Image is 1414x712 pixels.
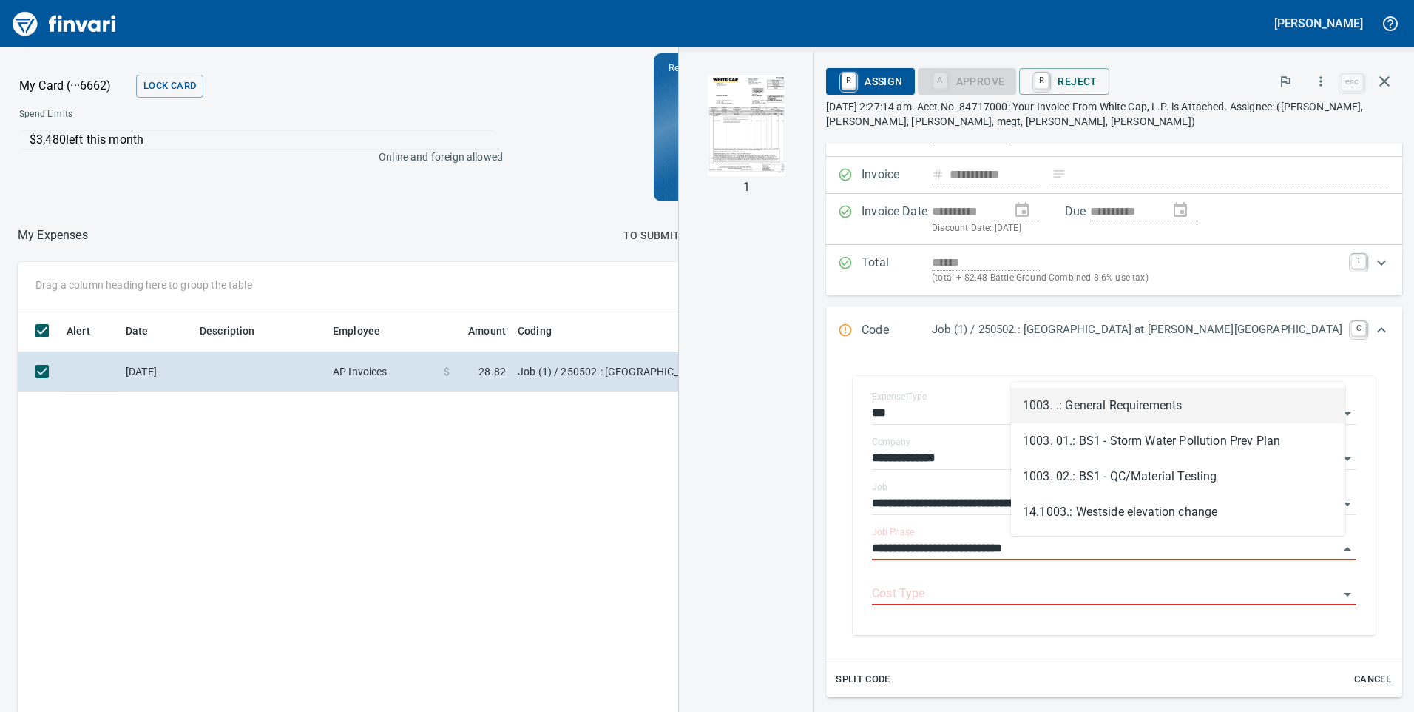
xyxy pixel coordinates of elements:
[696,75,796,176] img: Page 1
[1353,671,1393,688] span: Cancel
[18,226,88,244] p: My Expenses
[918,74,1017,87] div: Job Phase required
[623,226,680,245] span: To Submit
[120,352,194,392] td: [DATE]
[200,322,274,340] span: Description
[19,107,286,122] span: Spend Limits
[743,178,750,196] p: 1
[1337,539,1358,560] button: Close
[826,306,1402,355] div: Expand
[832,668,894,691] button: Split Code
[1271,12,1367,35] button: [PERSON_NAME]
[1337,584,1358,605] button: Open
[1337,64,1402,99] span: Close invoice
[30,131,493,149] p: $3,480 left this month
[862,254,932,286] p: Total
[862,321,932,340] p: Code
[35,278,252,292] p: Drag a column heading here to group the table
[1019,68,1109,95] button: RReject
[1031,69,1097,94] span: Reject
[1349,668,1396,691] button: Cancel
[18,226,88,244] nav: breadcrumb
[1035,73,1049,89] a: R
[1351,321,1366,336] a: C
[1351,254,1366,269] a: T
[842,73,856,89] a: R
[143,78,196,95] span: Lock Card
[1274,16,1363,31] h5: [PERSON_NAME]
[518,322,552,340] span: Coding
[826,245,1402,295] div: Expand
[9,6,120,41] img: Finvari
[67,322,109,340] span: Alert
[1337,449,1358,469] button: Open
[449,322,506,340] span: Amount
[1011,459,1345,494] li: 1003. 02.: BS1 - QC/Material Testing
[826,355,1402,697] div: Expand
[136,75,203,98] button: Lock Card
[932,321,1342,338] p: Job (1) / 250502.: [GEOGRAPHIC_DATA] at [PERSON_NAME][GEOGRAPHIC_DATA]
[19,77,130,95] p: My Card (···6662)
[126,322,168,340] span: Date
[200,322,255,340] span: Description
[1337,494,1358,514] button: Open
[1011,388,1345,423] li: 1003. .: General Requirements
[468,322,506,340] span: Amount
[327,352,438,392] td: AP Invoices
[838,69,902,94] span: Assign
[518,322,571,340] span: Coding
[126,322,149,340] span: Date
[444,364,450,379] span: $
[1011,494,1345,530] li: 14.1003.: Westside elevation change
[932,271,1342,286] p: (total + $2.48 Battle Ground Combined 8.6% use tax)
[512,352,882,392] td: Job (1) / 250502.: [GEOGRAPHIC_DATA] at [PERSON_NAME][GEOGRAPHIC_DATA]
[872,437,910,446] label: Company
[1269,65,1302,98] button: Flag
[7,150,503,164] p: Online and foreign allowed
[826,68,914,95] button: RAssign
[333,322,380,340] span: Employee
[333,322,399,340] span: Employee
[669,61,898,75] p: Receipts to:
[1341,74,1363,90] a: esc
[1011,423,1345,459] li: 1003. 01.: BS1 - Storm Water Pollution Prev Plan
[67,322,90,340] span: Alert
[478,364,506,379] span: 28.82
[872,528,914,537] label: Job Phase
[836,671,890,688] span: Split Code
[1337,403,1358,424] button: Open
[872,483,887,491] label: Job
[826,99,1402,129] p: [DATE] 2:27:14 am. Acct No. 84717000: Your Invoice From White Cap, L.P. is Attached. Assignee: ([...
[1305,65,1337,98] button: More
[872,392,927,401] label: Expense Type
